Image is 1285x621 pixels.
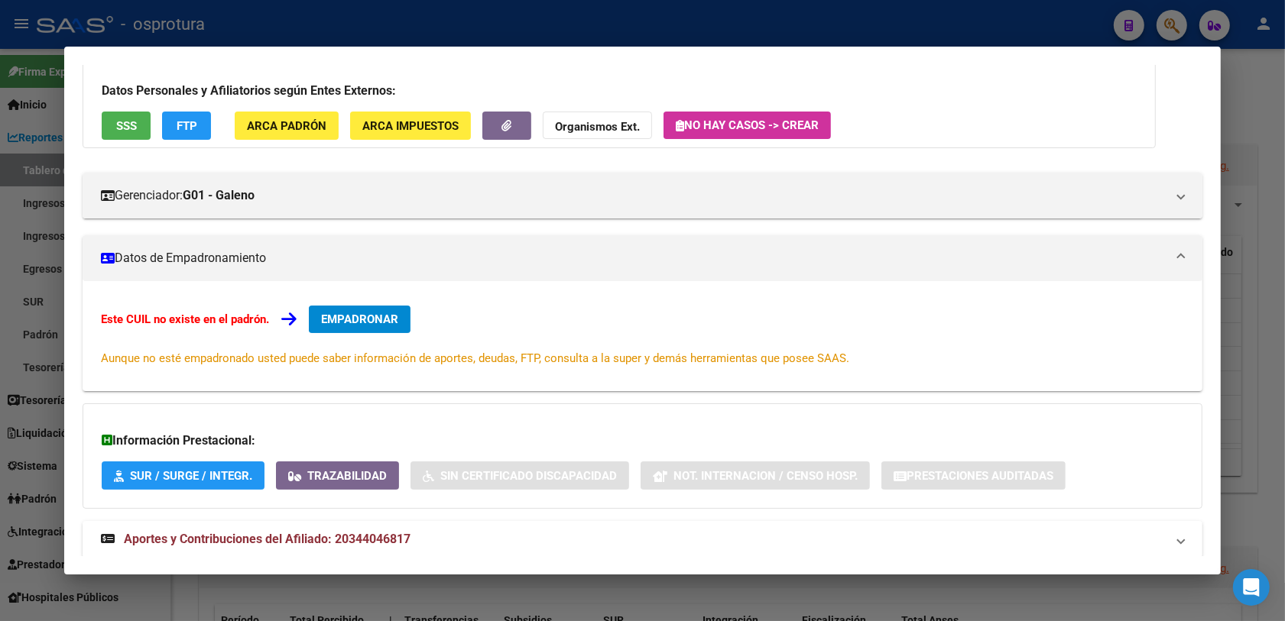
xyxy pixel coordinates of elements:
[101,186,1166,205] mat-panel-title: Gerenciador:
[101,249,1166,267] mat-panel-title: Datos de Empadronamiento
[907,469,1053,483] span: Prestaciones Auditadas
[362,119,459,133] span: ARCA Impuestos
[83,521,1202,558] mat-expansion-panel-header: Aportes y Contribuciones del Afiliado: 20344046817
[881,461,1066,490] button: Prestaciones Auditadas
[1233,569,1270,606] div: Open Intercom Messenger
[641,461,870,490] button: Not. Internacion / Censo Hosp.
[555,120,640,134] strong: Organismos Ext.
[162,112,211,140] button: FTP
[321,312,398,326] span: EMPADRONAR
[676,118,819,132] span: No hay casos -> Crear
[130,469,252,483] span: SUR / SURGE / INTEGR.
[102,112,151,140] button: SSS
[664,112,831,139] button: No hay casos -> Crear
[183,186,255,205] strong: G01 - Galeno
[309,306,410,333] button: EMPADRONAR
[116,119,137,133] span: SSS
[235,112,339,140] button: ARCA Padrón
[247,119,326,133] span: ARCA Padrón
[102,461,264,490] button: SUR / SURGE / INTEGR.
[350,112,471,140] button: ARCA Impuestos
[440,469,617,483] span: Sin Certificado Discapacidad
[102,432,1183,450] h3: Información Prestacional:
[101,312,269,326] strong: Este CUIL no existe en el padrón.
[83,235,1202,281] mat-expansion-panel-header: Datos de Empadronamiento
[83,173,1202,218] mat-expansion-panel-header: Gerenciador:G01 - Galeno
[307,469,387,483] span: Trazabilidad
[410,461,629,490] button: Sin Certificado Discapacidad
[102,82,1137,100] h3: Datos Personales y Afiliatorios según Entes Externos:
[83,281,1202,391] div: Datos de Empadronamiento
[124,532,410,546] span: Aportes y Contribuciones del Afiliado: 20344046817
[276,461,399,490] button: Trazabilidad
[101,351,849,365] span: Aunque no esté empadronado usted puede saber información de aportes, deudas, FTP, consulta a la s...
[543,112,652,140] button: Organismos Ext.
[673,469,858,483] span: Not. Internacion / Censo Hosp.
[177,119,197,133] span: FTP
